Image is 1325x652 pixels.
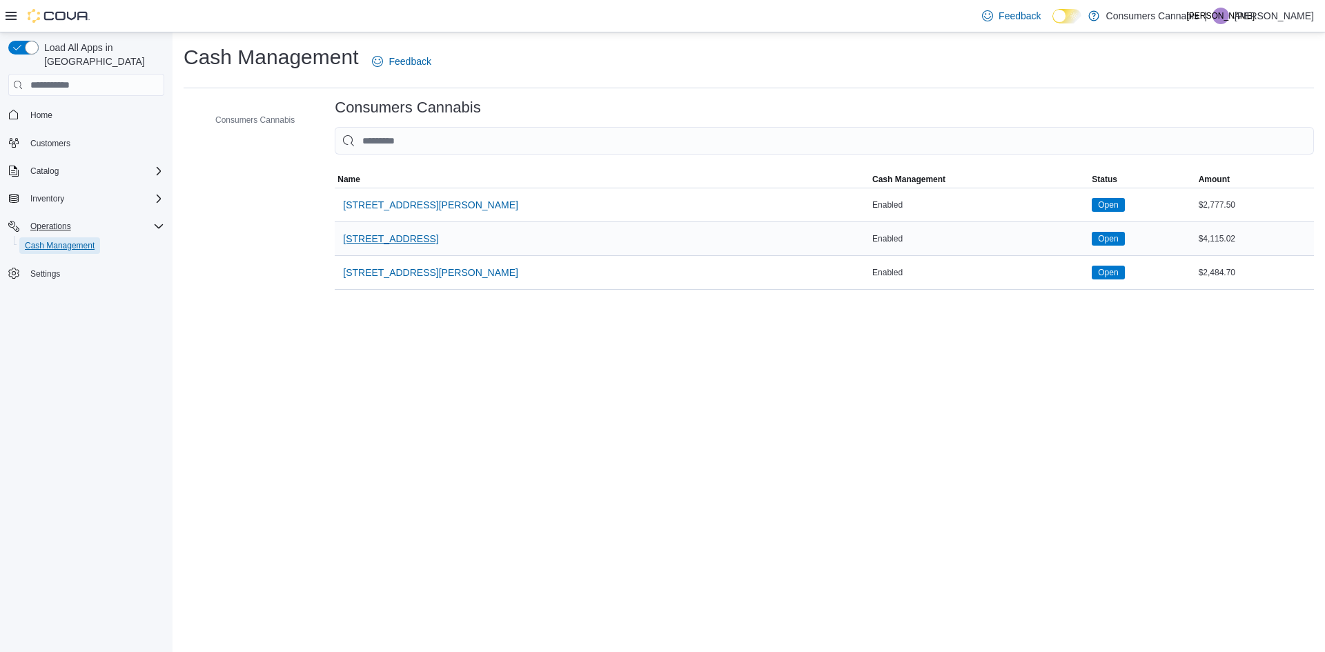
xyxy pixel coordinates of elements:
span: Open [1098,233,1118,245]
button: Amount [1196,171,1314,188]
input: This is a search bar. As you type, the results lower in the page will automatically filter. [335,127,1314,155]
button: Cash Management [14,236,170,255]
span: Settings [25,265,164,282]
button: [STREET_ADDRESS][PERSON_NAME] [337,191,524,219]
button: Cash Management [870,171,1089,188]
div: Enabled [870,230,1089,247]
span: Load All Apps in [GEOGRAPHIC_DATA] [39,41,164,68]
span: Inventory [25,190,164,207]
a: Feedback [976,2,1046,30]
span: Catalog [25,163,164,179]
a: Feedback [366,48,436,75]
button: Operations [3,217,170,236]
span: Amount [1199,174,1230,185]
a: Home [25,107,58,124]
button: Catalog [3,161,170,181]
div: Enabled [870,264,1089,281]
span: [STREET_ADDRESS][PERSON_NAME] [343,198,518,212]
button: [STREET_ADDRESS][PERSON_NAME] [337,259,524,286]
span: Feedback [389,55,431,68]
span: Inventory [30,193,64,204]
button: Settings [3,264,170,284]
nav: Complex example [8,99,164,319]
button: Operations [25,218,77,235]
span: [STREET_ADDRESS][PERSON_NAME] [343,266,518,279]
button: Inventory [3,189,170,208]
a: Settings [25,266,66,282]
button: Inventory [25,190,70,207]
div: Enabled [870,197,1089,213]
button: Status [1089,171,1195,188]
span: Open [1098,266,1118,279]
span: Status [1092,174,1117,185]
span: Settings [30,268,60,279]
p: [PERSON_NAME] [1235,8,1314,24]
div: $2,777.50 [1196,197,1314,213]
button: Catalog [25,163,64,179]
button: Name [335,171,870,188]
div: $2,484.70 [1196,264,1314,281]
div: Julian Altomare-Leandro [1213,8,1229,24]
span: Open [1092,232,1124,246]
input: Dark Mode [1052,9,1081,23]
div: $4,115.02 [1196,230,1314,247]
span: Customers [30,138,70,149]
button: [STREET_ADDRESS] [337,225,444,253]
span: Catalog [30,166,59,177]
span: Feedback [999,9,1041,23]
span: Operations [30,221,71,232]
button: Consumers Cannabis [196,112,300,128]
span: Customers [25,135,164,152]
h3: Consumers Cannabis [335,99,480,116]
span: Cash Management [872,174,945,185]
span: Consumers Cannabis [215,115,295,126]
p: Consumers Cannabis [1106,8,1199,24]
span: Open [1098,199,1118,211]
button: Home [3,104,170,124]
span: Operations [25,218,164,235]
span: Cash Management [19,237,164,254]
button: Customers [3,133,170,153]
a: Cash Management [19,237,100,254]
img: Cova [28,9,90,23]
span: Open [1092,266,1124,279]
span: Home [25,106,164,123]
span: [PERSON_NAME] [1187,8,1255,24]
span: Open [1092,198,1124,212]
span: Name [337,174,360,185]
h1: Cash Management [184,43,358,71]
span: Cash Management [25,240,95,251]
span: Home [30,110,52,121]
span: [STREET_ADDRESS] [343,232,438,246]
a: Customers [25,135,76,152]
